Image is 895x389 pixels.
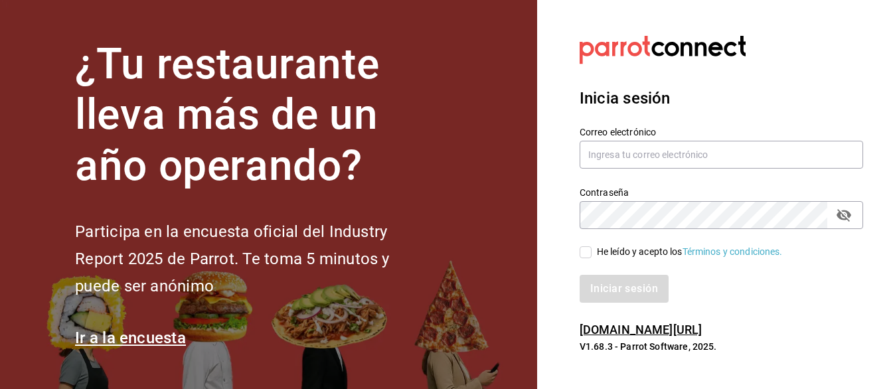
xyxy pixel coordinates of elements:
h1: ¿Tu restaurante lleva más de un año operando? [75,39,434,192]
h2: Participa en la encuesta oficial del Industry Report 2025 de Parrot. Te toma 5 minutos y puede se... [75,218,434,299]
div: He leído y acepto los [597,245,783,259]
label: Contraseña [580,187,863,196]
label: Correo electrónico [580,127,863,136]
h3: Inicia sesión [580,86,863,110]
a: [DOMAIN_NAME][URL] [580,323,702,337]
a: Términos y condiciones. [683,246,783,257]
input: Ingresa tu correo electrónico [580,141,863,169]
p: V1.68.3 - Parrot Software, 2025. [580,340,863,353]
button: passwordField [833,204,855,226]
a: Ir a la encuesta [75,329,186,347]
